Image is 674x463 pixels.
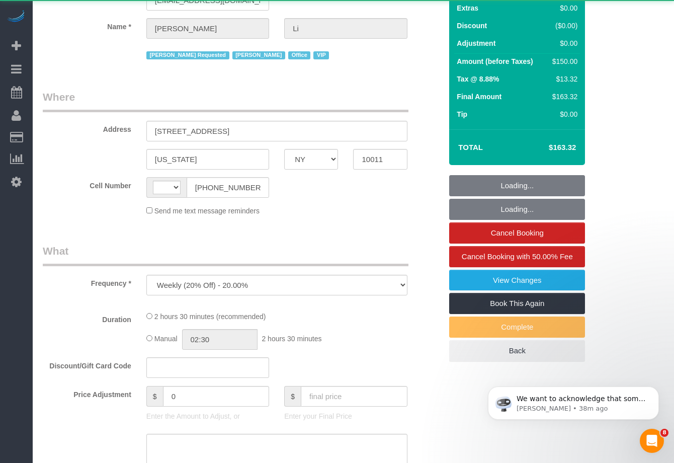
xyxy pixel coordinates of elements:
label: Amount (before Taxes) [457,56,533,66]
input: Last Name [284,18,407,39]
legend: What [43,244,408,266]
input: Cell Number [187,177,269,198]
label: Tax @ 8.88% [457,74,499,84]
span: 2 hours 30 minutes (recommended) [154,313,266,321]
div: $163.32 [548,92,577,102]
label: Name * [35,18,139,32]
span: $ [146,386,163,407]
iframe: Intercom live chat [640,429,664,453]
span: Manual [154,335,178,343]
a: View Changes [449,270,585,291]
input: Zip Code [353,149,407,170]
span: $ [284,386,301,407]
strong: Total [458,143,483,151]
a: Back [449,340,585,361]
div: $0.00 [548,109,577,119]
legend: Where [43,90,408,112]
label: Cell Number [35,177,139,191]
div: $0.00 [548,3,577,13]
label: Address [35,121,139,134]
a: Cancel Booking [449,222,585,244]
label: Discount/Gift Card Code [35,357,139,371]
label: Adjustment [457,38,495,48]
iframe: Intercom notifications message [473,365,674,436]
label: Final Amount [457,92,501,102]
label: Frequency * [35,275,139,288]
h4: $163.32 [519,143,576,152]
p: Enter the Amount to Adjust, or [146,411,269,421]
p: Enter your Final Price [284,411,407,421]
input: City [146,149,269,170]
a: Book This Again [449,293,585,314]
span: VIP [313,51,329,59]
div: ($0.00) [548,21,577,31]
input: First Name [146,18,269,39]
label: Discount [457,21,487,31]
label: Extras [457,3,478,13]
img: Automaid Logo [6,10,26,24]
div: $150.00 [548,56,577,66]
div: $0.00 [548,38,577,48]
a: Cancel Booking with 50.00% Fee [449,246,585,267]
span: [PERSON_NAME] [232,51,285,59]
input: final price [301,386,407,407]
span: [PERSON_NAME] Requested [146,51,229,59]
span: Cancel Booking with 50.00% Fee [462,252,573,261]
label: Price Adjustment [35,386,139,400]
span: Send me text message reminders [154,207,260,215]
span: Office [288,51,310,59]
label: Duration [35,311,139,325]
label: Tip [457,109,467,119]
div: $13.32 [548,74,577,84]
span: 8 [660,429,668,437]
span: 2 hours 30 minutes [262,335,321,343]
